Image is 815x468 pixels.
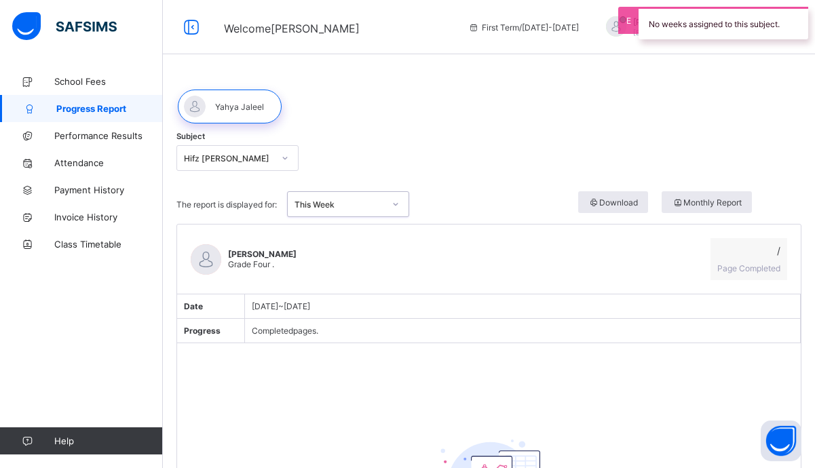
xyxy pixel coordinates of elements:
[592,16,782,39] div: SaifJaleel
[588,197,639,208] span: Download
[54,76,163,87] span: School Fees
[54,130,163,141] span: Performance Results
[468,22,579,33] span: session/term information
[54,157,163,168] span: Attendance
[252,301,310,311] span: [DATE] ~ [DATE]
[717,245,780,256] span: /
[295,199,384,210] div: This Week
[672,197,742,208] span: Monthly Report
[54,184,163,195] span: Payment History
[761,421,801,461] button: Open asap
[54,212,163,222] span: Invoice History
[717,263,780,273] span: Page Completed
[54,435,162,446] span: Help
[224,22,360,35] span: Welcome [PERSON_NAME]
[662,191,801,217] a: Monthly Report
[639,7,808,39] div: No weeks assigned to this subject.
[184,301,203,311] span: Date
[252,326,318,336] span: Completed pages.
[184,153,273,163] div: Hifz [PERSON_NAME]
[12,12,117,41] img: safsims
[54,239,163,250] span: Class Timetable
[228,249,297,259] span: [PERSON_NAME]
[56,103,163,114] span: Progress Report
[184,326,221,336] span: Progress
[176,199,277,210] span: The report is displayed for:
[176,132,205,141] span: Subject
[228,259,297,269] span: Grade Four .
